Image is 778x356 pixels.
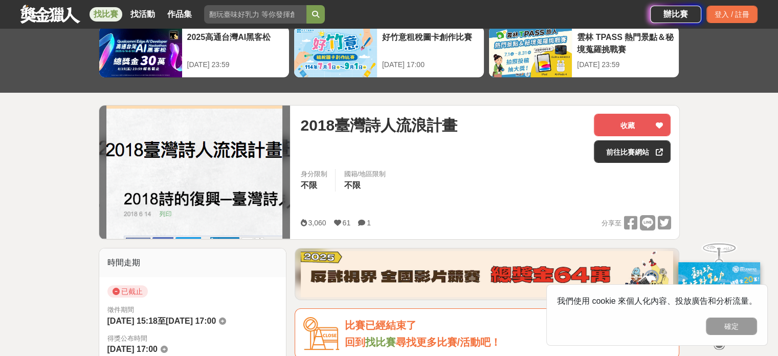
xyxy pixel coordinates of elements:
[107,285,148,298] span: 已截止
[107,317,158,325] span: [DATE] 15:18
[126,7,159,22] a: 找活動
[678,262,760,330] img: c171a689-fb2c-43c6-a33c-e56b1f4b2190.jpg
[303,317,339,350] img: Icon
[300,181,317,190] span: 不限
[594,114,671,136] button: 收藏
[365,337,395,348] a: 找比賽
[166,317,216,325] span: [DATE] 17:00
[577,59,674,70] div: [DATE] 23:59
[158,317,166,325] span: 至
[601,216,621,231] span: 分享至
[187,31,284,54] div: 2025高通台灣AI黑客松
[90,7,122,22] a: 找比賽
[706,318,757,335] button: 確定
[382,31,479,54] div: 好竹意租稅圖卡創作比賽
[107,306,134,313] span: 徵件期間
[106,106,282,239] img: Cover Image
[163,7,196,22] a: 作品集
[301,251,673,297] img: 760c60fc-bf85-49b1-bfa1-830764fee2cd.png
[99,248,286,277] div: 時間走期
[344,317,671,334] div: 比賽已經結束了
[99,26,290,78] a: 2025高通台灣AI黑客松[DATE] 23:59
[395,337,501,348] span: 尋找更多比賽/活動吧！
[344,181,360,190] span: 不限
[294,26,484,78] a: 好竹意租稅圖卡創作比賽[DATE] 17:00
[557,297,757,305] span: 我們使用 cookie 來個人化內容、投放廣告和分析流量。
[594,140,671,163] a: 前往比賽網站
[187,59,284,70] div: [DATE] 23:59
[706,6,758,23] div: 登入 / 註冊
[382,59,479,70] div: [DATE] 17:00
[650,6,701,23] a: 辦比賽
[577,31,674,54] div: 雲林 TPASS 熱門景點＆秘境蒐羅挑戰賽
[488,26,679,78] a: 雲林 TPASS 熱門景點＆秘境蒐羅挑戰賽[DATE] 23:59
[343,219,351,227] span: 61
[344,169,386,179] div: 國籍/地區限制
[308,219,326,227] span: 3,060
[107,345,158,353] span: [DATE] 17:00
[344,337,365,348] span: 回到
[300,169,327,179] div: 身分限制
[204,5,306,24] input: 翻玩臺味好乳力 等你發揮創意！
[107,333,278,344] span: 得獎公布時間
[300,114,457,137] span: 2018臺灣詩人流浪計畫
[367,219,371,227] span: 1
